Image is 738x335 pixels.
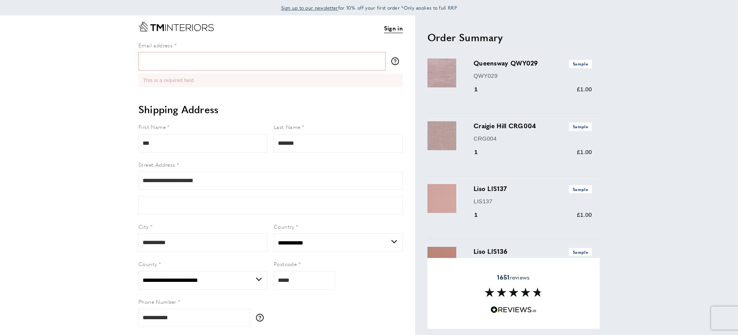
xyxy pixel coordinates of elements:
span: £1.00 [577,149,592,155]
span: Sample [569,185,592,193]
span: Country [274,223,294,230]
img: Craigie Hill CRG004 [427,121,456,150]
div: 1 [474,147,489,157]
div: 1 [474,85,489,94]
span: Email address [138,41,173,49]
span: Postcode [274,260,297,268]
span: £1.00 [577,86,592,92]
span: Sample [569,248,592,256]
span: Phone Number [138,298,176,305]
span: First Name [138,123,166,131]
button: More information [256,314,268,322]
h3: Liso LIS137 [474,184,592,193]
span: County [138,260,157,268]
span: for 10% off your first order *Only applies to full RRP [281,4,457,11]
p: LIS137 [474,197,592,206]
img: Liso LIS137 [427,184,456,213]
span: reviews [497,273,530,281]
span: Sign up to our newsletter [281,4,338,11]
h3: Craigie Hill CRG004 [474,121,592,131]
li: This is a required field. [143,77,398,84]
img: Reviews section [485,288,542,297]
button: More information [391,57,403,65]
p: CRG004 [474,134,592,143]
a: Sign in [384,23,403,33]
p: QWY029 [474,71,592,80]
h2: Order Summary [427,30,600,44]
strong: 1651 [497,273,509,281]
h2: Shipping Address [138,102,403,116]
span: Sample [569,60,592,68]
span: City [138,223,149,230]
h3: Liso LIS136 [474,247,592,256]
a: Sign up to our newsletter [281,4,338,12]
img: Liso LIS136 [427,247,456,276]
div: 1 [474,210,489,219]
span: Sample [569,122,592,131]
img: Queensway QWY029 [427,59,456,87]
img: Reviews.io 5 stars [490,306,537,313]
a: Go to Home page [138,22,214,32]
span: £1.00 [577,211,592,218]
h3: Queensway QWY029 [474,59,592,68]
span: Last Name [274,123,301,131]
span: Street Address [138,161,175,168]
